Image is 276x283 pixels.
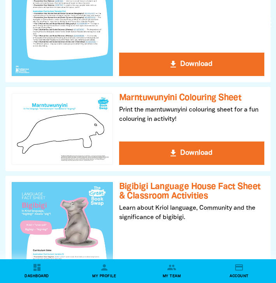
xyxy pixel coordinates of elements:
[163,274,181,279] span: My Team
[92,274,116,279] span: My Profile
[25,274,49,279] span: Dashboard
[169,60,178,69] i: get_app
[119,53,264,76] button: get_app Download
[32,263,42,272] i: dashboard
[169,149,178,158] i: get_app
[3,260,70,283] a: dashboardDashboard
[119,141,264,165] button: get_app Download
[138,260,206,283] a: groupMy Team
[230,274,248,279] span: Account
[70,260,138,283] a: personMy Profile
[167,263,176,272] i: group
[119,182,264,201] h3: Bigibigi Language House Fact Sheet & Classroom Activities
[100,263,109,272] i: person
[119,93,264,103] h3: Marntuwunyini Colouring Sheet
[206,260,273,283] a: credit_cardAccount
[234,263,244,272] i: credit_card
